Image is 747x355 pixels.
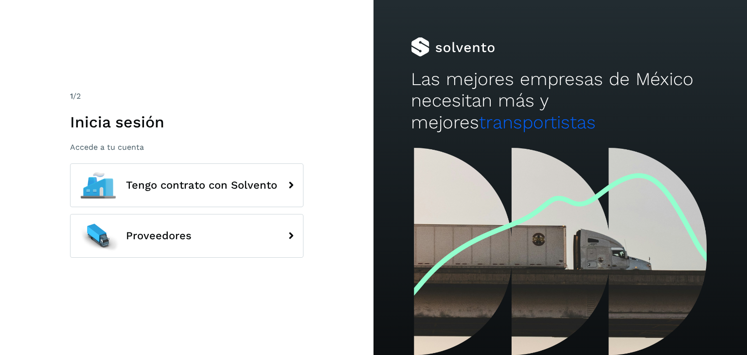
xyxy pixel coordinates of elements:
span: 1 [70,91,73,101]
span: Tengo contrato con Solvento [126,179,277,191]
h1: Inicia sesión [70,113,303,131]
div: /2 [70,90,303,102]
span: transportistas [479,112,596,133]
p: Accede a tu cuenta [70,142,303,152]
button: Proveedores [70,214,303,258]
h2: Las mejores empresas de México necesitan más y mejores [411,69,710,133]
button: Tengo contrato con Solvento [70,163,303,207]
span: Proveedores [126,230,192,242]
